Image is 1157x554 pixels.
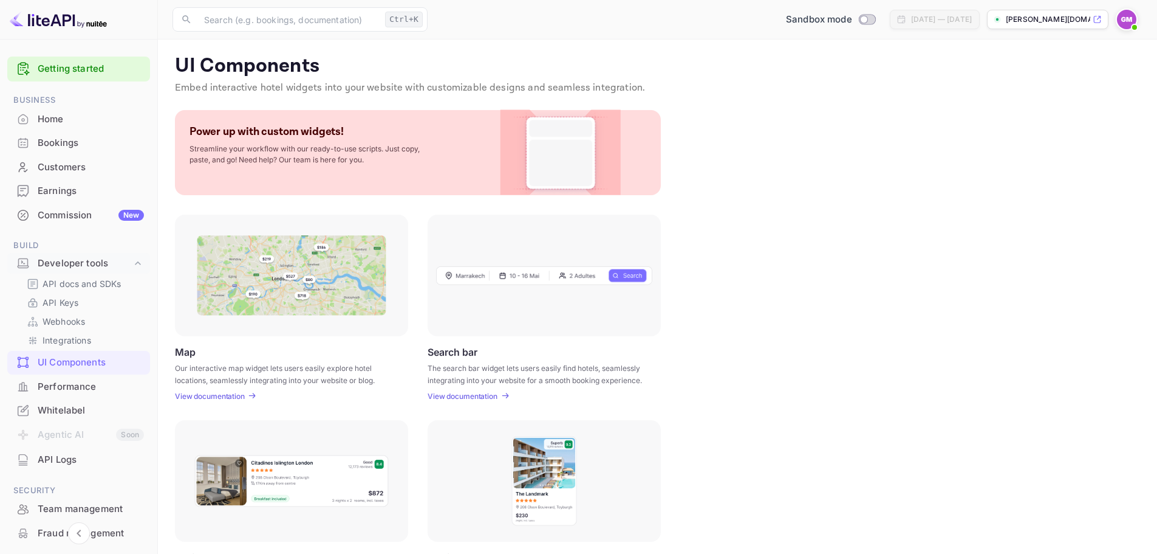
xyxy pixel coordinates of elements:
[7,94,150,107] span: Business
[38,356,144,370] div: UI Components
[22,294,145,311] div: API Keys
[7,204,150,227] div: CommissionNew
[7,156,150,178] a: Customers
[194,454,389,508] img: Horizontal hotel card Frame
[7,351,150,375] div: UI Components
[10,10,107,29] img: LiteAPI logo
[7,399,150,421] a: Whitelabel
[38,136,144,150] div: Bookings
[511,110,610,195] img: Custom Widget PNG
[7,497,150,520] a: Team management
[7,375,150,399] div: Performance
[7,131,150,155] div: Bookings
[175,392,248,401] a: View documentation
[7,204,150,226] a: CommissionNew
[22,275,145,293] div: API docs and SDKs
[7,108,150,130] a: Home
[175,392,245,401] p: View documentation
[197,235,386,316] img: Map Frame
[7,522,150,544] a: Fraud management
[68,522,90,544] button: Collapse navigation
[22,313,145,330] div: Webhooks
[38,161,144,175] div: Customers
[27,296,140,309] a: API Keys
[43,277,121,290] p: API docs and SDKs
[197,7,380,32] input: Search (e.g. bookings, documentation)
[7,108,150,131] div: Home
[43,296,78,309] p: API Keys
[511,435,578,527] img: Vertical hotel card Frame
[38,502,144,516] div: Team management
[436,266,652,285] img: Search Frame
[38,184,144,198] div: Earnings
[428,346,477,358] p: Search bar
[7,484,150,497] span: Security
[428,392,497,401] p: View documentation
[175,81,1140,95] p: Embed interactive hotel widgets into your website with customizable designs and seamless integrat...
[7,131,150,154] a: Bookings
[38,62,144,76] a: Getting started
[38,209,144,223] div: Commission
[7,375,150,398] a: Performance
[43,315,85,328] p: Webhooks
[1006,14,1090,25] p: [PERSON_NAME][DOMAIN_NAME]...
[7,351,150,373] a: UI Components
[43,334,91,347] p: Integrations
[175,346,196,358] p: Map
[118,210,144,221] div: New
[428,362,646,384] p: The search bar widget lets users easily find hotels, seamlessly integrating into your website for...
[7,179,150,202] a: Earnings
[781,13,880,27] div: Switch to Production mode
[7,179,150,203] div: Earnings
[385,12,423,27] div: Ctrl+K
[7,253,150,274] div: Developer tools
[22,331,145,349] div: Integrations
[7,239,150,252] span: Build
[7,497,150,521] div: Team management
[189,144,432,165] p: Streamline your workflow with our ready-to-use scripts. Just copy, paste, and go! Need help? Our ...
[7,156,150,179] div: Customers
[7,448,150,471] a: API Logs
[38,453,144,467] div: API Logs
[38,113,144,126] div: Home
[428,392,501,401] a: View documentation
[175,362,393,384] p: Our interactive map widget lets users easily explore hotel locations, seamlessly integrating into...
[7,399,150,423] div: Whitelabel
[27,315,140,328] a: Webhooks
[7,57,150,81] div: Getting started
[7,448,150,472] div: API Logs
[911,14,972,25] div: [DATE] — [DATE]
[786,13,852,27] span: Sandbox mode
[27,334,140,347] a: Integrations
[38,527,144,541] div: Fraud management
[38,404,144,418] div: Whitelabel
[175,54,1140,78] p: UI Components
[27,277,140,290] a: API docs and SDKs
[38,257,132,271] div: Developer tools
[189,125,344,139] p: Power up with custom widgets!
[1117,10,1136,29] img: Gideon Marken
[38,380,144,394] div: Performance
[7,522,150,545] div: Fraud management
